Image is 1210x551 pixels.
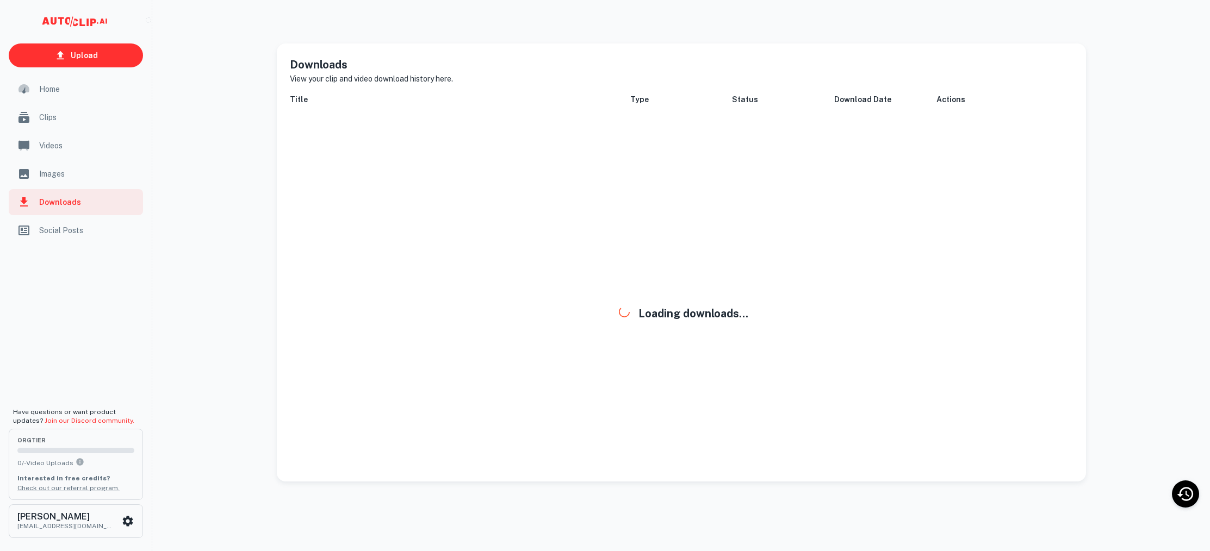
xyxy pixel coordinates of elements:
[17,484,120,492] a: Check out our referral program.
[17,473,134,483] p: Interested in free credits?
[13,408,134,424] span: Have questions or want product updates?
[39,168,136,180] span: Images
[630,93,733,105] h6: Type
[9,189,143,215] a: Downloads
[9,43,143,67] a: Upload
[9,104,143,130] a: Clips
[9,217,143,243] a: Social Posts
[39,140,136,152] span: Videos
[17,521,115,531] p: [EMAIL_ADDRESS][DOMAIN_NAME]
[39,83,136,95] span: Home
[9,504,143,538] button: [PERSON_NAME][EMAIL_ADDRESS][DOMAIN_NAME]
[39,224,136,236] span: Social Posts
[17,458,134,468] p: 0 / - Video Uploads
[39,111,136,123] span: Clips
[76,458,84,466] svg: You can upload 0 videos per month on the org tier. Upgrade to upload more.
[290,93,630,105] h6: Title
[290,57,1073,73] h5: Downloads
[732,93,834,105] h6: Status
[17,512,115,521] h6: [PERSON_NAME]
[290,73,1073,85] p: View your clip and video download history here.
[9,429,143,499] button: orgTier0/-Video UploadsYou can upload 0 videos per month on the org tier. Upgrade to upload more....
[9,133,143,159] a: Videos
[9,161,143,187] a: Images
[71,49,98,61] p: Upload
[936,93,1072,105] h6: Actions
[1172,480,1199,508] div: Recent Activity
[834,93,936,105] h6: Download Date
[9,76,143,102] a: Home
[45,417,134,424] a: Join our Discord community.
[39,196,136,208] span: Downloads
[17,437,134,443] span: org Tier
[290,305,1073,322] h5: Loading downloads...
